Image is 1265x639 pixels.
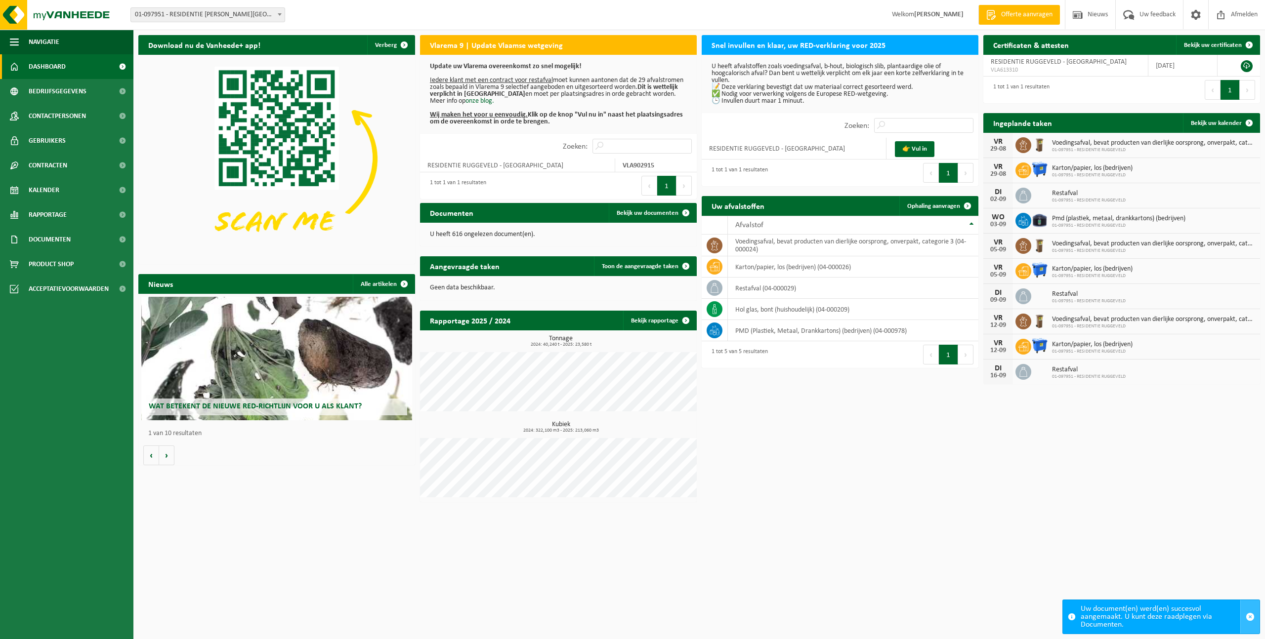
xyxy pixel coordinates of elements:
span: Restafval [1052,366,1126,374]
button: Next [1240,80,1255,100]
span: Voedingsafval, bevat producten van dierlijke oorsprong, onverpakt, categorie 3 [1052,240,1255,248]
span: Bekijk uw kalender [1191,120,1242,126]
div: 1 tot 1 van 1 resultaten [988,79,1050,101]
b: Update uw Vlarema overeenkomst zo snel mogelijk! [430,63,582,70]
span: Gebruikers [29,128,66,153]
button: Verberg [367,35,414,55]
div: 29-08 [988,171,1008,178]
span: 01-097951 - RESIDENTIE RUGGEVELD - DEURNE [130,7,285,22]
span: Bedrijfsgegevens [29,79,86,104]
img: WB-1100-HPE-BE-01 [1031,337,1048,354]
h2: Rapportage 2025 / 2024 [420,311,520,330]
p: moet kunnen aantonen dat de 29 afvalstromen zoals bepaald in Vlarema 9 selectief aangeboden en ui... [430,63,687,125]
a: 👉 Vul in [895,141,934,157]
img: WB-0140-HPE-BN-01 [1031,237,1048,253]
a: Bekijk rapportage [623,311,696,330]
p: Geen data beschikbaar. [430,284,687,291]
button: Previous [923,345,939,364]
u: Iedere klant met een contract voor restafval [430,77,553,84]
span: 01-097951 - RESIDENTIE RUGGEVELD [1052,172,1133,178]
div: VR [988,138,1008,146]
span: Rapportage [29,202,67,227]
img: WB-0140-HPE-BN-01 [1031,136,1048,153]
u: Wij maken het voor u eenvoudig. [430,111,528,119]
a: Alle artikelen [353,274,414,294]
td: hol glas, bont (huishoudelijk) (04-000209) [728,299,978,320]
span: Karton/papier, los (bedrijven) [1052,265,1133,273]
span: Wat betekent de nieuwe RED-richtlijn voor u als klant? [149,402,362,410]
a: Bekijk uw kalender [1183,113,1259,133]
div: 03-09 [988,221,1008,228]
a: Wat betekent de nieuwe RED-richtlijn voor u als klant? [141,297,413,420]
span: 01-097951 - RESIDENTIE RUGGEVELD [1052,374,1126,380]
span: 01-097951 - RESIDENTIE RUGGEVELD [1052,273,1133,279]
h2: Snel invullen en klaar, uw RED-verklaring voor 2025 [702,35,895,54]
div: VR [988,163,1008,171]
span: Ophaling aanvragen [907,203,960,209]
a: Toon de aangevraagde taken [594,256,696,276]
span: Restafval [1052,290,1126,298]
span: Offerte aanvragen [999,10,1055,20]
span: Navigatie [29,30,59,54]
div: 29-08 [988,146,1008,153]
h3: Kubiek [425,421,697,433]
h2: Nieuws [138,274,183,293]
h2: Certificaten & attesten [983,35,1079,54]
span: RESIDENTIE RUGGEVELD - [GEOGRAPHIC_DATA] [991,58,1127,66]
span: 01-097951 - RESIDENTIE RUGGEVELD [1052,248,1255,254]
p: U heeft 616 ongelezen document(en). [430,231,687,238]
img: WB-0140-HPE-BN-01 [1031,312,1048,329]
span: 01-097951 - RESIDENTIE RUGGEVELD - DEURNE [131,8,285,22]
div: VR [988,239,1008,246]
div: DI [988,289,1008,297]
span: Karton/papier, los (bedrijven) [1052,341,1133,349]
td: karton/papier, los (bedrijven) (04-000026) [728,256,978,278]
span: Verberg [375,42,397,48]
td: voedingsafval, bevat producten van dierlijke oorsprong, onverpakt, categorie 3 (04-000024) [728,235,978,256]
a: Bekijk uw documenten [609,203,696,223]
span: Contracten [29,153,67,178]
div: WO [988,213,1008,221]
span: Toon de aangevraagde taken [602,263,678,270]
p: 1 van 10 resultaten [148,430,410,437]
span: Kalender [29,178,59,202]
button: Previous [923,163,939,183]
span: Bekijk uw certificaten [1184,42,1242,48]
button: Previous [641,176,657,196]
span: 2024: 40,240 t - 2025: 23,580 t [425,342,697,347]
p: U heeft afvalstoffen zoals voedingsafval, b-hout, biologisch slib, plantaardige olie of hoogcalor... [712,63,969,105]
td: RESIDENTIE RUGGEVELD - [GEOGRAPHIC_DATA] [420,159,615,172]
td: restafval (04-000029) [728,278,978,299]
b: Klik op de knop "Vul nu in" naast het plaatsingsadres om de overeenkomst in orde te brengen. [430,111,683,125]
span: Voedingsafval, bevat producten van dierlijke oorsprong, onverpakt, categorie 3 [1052,316,1255,323]
div: 05-09 [988,246,1008,253]
div: DI [988,188,1008,196]
button: 1 [939,345,958,364]
span: Acceptatievoorwaarden [29,277,109,301]
td: RESIDENTIE RUGGEVELD - [GEOGRAPHIC_DATA] [702,138,886,160]
span: VLA613310 [991,66,1140,74]
div: DI [988,364,1008,372]
span: Contactpersonen [29,104,86,128]
button: Volgende [159,445,174,465]
span: Bekijk uw documenten [617,210,678,216]
span: 01-097951 - RESIDENTIE RUGGEVELD [1052,198,1126,203]
div: 12-09 [988,322,1008,329]
img: Download de VHEPlus App [138,55,415,262]
div: 12-09 [988,347,1008,354]
span: Voedingsafval, bevat producten van dierlijke oorsprong, onverpakt, categorie 3 [1052,139,1255,147]
span: Documenten [29,227,71,252]
td: PMD (Plastiek, Metaal, Drankkartons) (bedrijven) (04-000978) [728,320,978,341]
span: Pmd (plastiek, metaal, drankkartons) (bedrijven) [1052,215,1185,223]
span: 01-097951 - RESIDENTIE RUGGEVELD [1052,223,1185,229]
label: Zoeken: [844,122,869,130]
span: Afvalstof [735,221,763,229]
div: 1 tot 1 van 1 resultaten [425,175,486,197]
a: Ophaling aanvragen [899,196,977,216]
button: Next [958,345,973,364]
span: 01-097951 - RESIDENTIE RUGGEVELD [1052,147,1255,153]
span: 01-097951 - RESIDENTIE RUGGEVELD [1052,298,1126,304]
div: VR [988,264,1008,272]
span: 01-097951 - RESIDENTIE RUGGEVELD [1052,323,1255,329]
div: 1 tot 5 van 5 resultaten [707,344,768,365]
